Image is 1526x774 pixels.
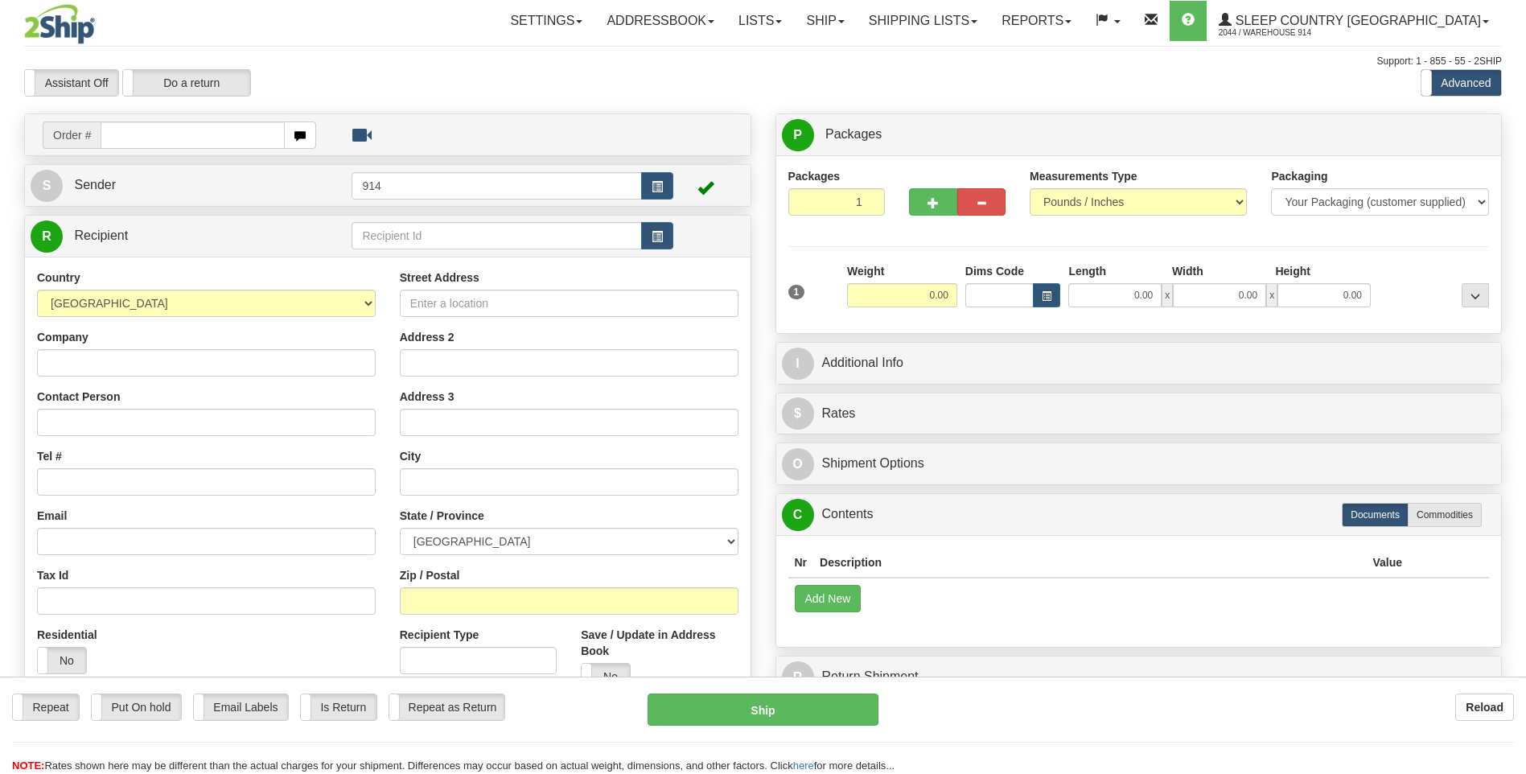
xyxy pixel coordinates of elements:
[37,567,68,583] label: Tax Id
[352,172,641,200] input: Sender Id
[1455,694,1514,721] button: Reload
[847,263,884,279] label: Weight
[400,508,484,524] label: State / Province
[37,389,120,405] label: Contact Person
[1462,283,1489,307] div: ...
[794,1,856,41] a: Ship
[37,508,67,524] label: Email
[782,118,1496,151] a: P Packages
[782,397,1496,430] a: $Rates
[795,585,862,612] button: Add New
[400,448,421,464] label: City
[1266,283,1277,307] span: x
[400,270,479,286] label: Street Address
[782,498,1496,531] a: CContents
[12,760,44,772] span: NOTE:
[31,220,63,253] span: R
[788,168,841,184] label: Packages
[31,169,352,202] a: S Sender
[648,694,878,726] button: Ship
[1466,701,1503,714] b: Reload
[782,348,814,380] span: I
[1408,503,1482,527] label: Commodities
[1366,548,1409,578] th: Value
[389,694,504,720] label: Repeat as Return
[825,127,882,141] span: Packages
[24,55,1502,68] div: Support: 1 - 855 - 55 - 2SHIP
[793,760,814,772] a: here
[581,627,738,659] label: Save / Update in Address Book
[400,389,455,405] label: Address 3
[582,664,630,690] label: No
[400,290,738,317] input: Enter a location
[857,1,989,41] a: Shipping lists
[1207,1,1501,41] a: Sleep Country [GEOGRAPHIC_DATA] 2044 / Warehouse 914
[400,329,455,345] label: Address 2
[194,694,288,720] label: Email Labels
[24,4,95,44] img: logo2044.jpg
[782,447,1496,480] a: OShipment Options
[788,285,805,299] span: 1
[92,694,181,720] label: Put On hold
[352,222,641,249] input: Recipient Id
[965,263,1024,279] label: Dims Code
[788,548,814,578] th: Nr
[813,548,1366,578] th: Description
[37,448,62,464] label: Tel #
[31,220,316,253] a: R Recipient
[37,627,97,643] label: Residential
[989,1,1084,41] a: Reports
[1421,70,1501,96] label: Advanced
[38,648,86,673] label: No
[782,499,814,531] span: C
[1219,25,1339,41] span: 2044 / Warehouse 914
[400,567,460,583] label: Zip / Postal
[782,119,814,151] span: P
[1172,263,1203,279] label: Width
[1162,283,1173,307] span: x
[498,1,594,41] a: Settings
[25,70,118,96] label: Assistant Off
[594,1,726,41] a: Addressbook
[37,329,88,345] label: Company
[782,661,1496,694] a: RReturn Shipment
[37,270,80,286] label: Country
[782,397,814,430] span: $
[782,448,814,480] span: O
[43,121,101,149] span: Order #
[31,170,63,202] span: S
[13,694,79,720] label: Repeat
[301,694,376,720] label: Is Return
[123,70,250,96] label: Do a return
[1342,503,1409,527] label: Documents
[726,1,794,41] a: Lists
[782,661,814,694] span: R
[782,347,1496,380] a: IAdditional Info
[1271,168,1327,184] label: Packaging
[1275,263,1310,279] label: Height
[74,228,128,242] span: Recipient
[1232,14,1481,27] span: Sleep Country [GEOGRAPHIC_DATA]
[1068,263,1106,279] label: Length
[1489,305,1524,469] iframe: chat widget
[400,627,479,643] label: Recipient Type
[74,178,116,191] span: Sender
[1030,168,1137,184] label: Measurements Type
